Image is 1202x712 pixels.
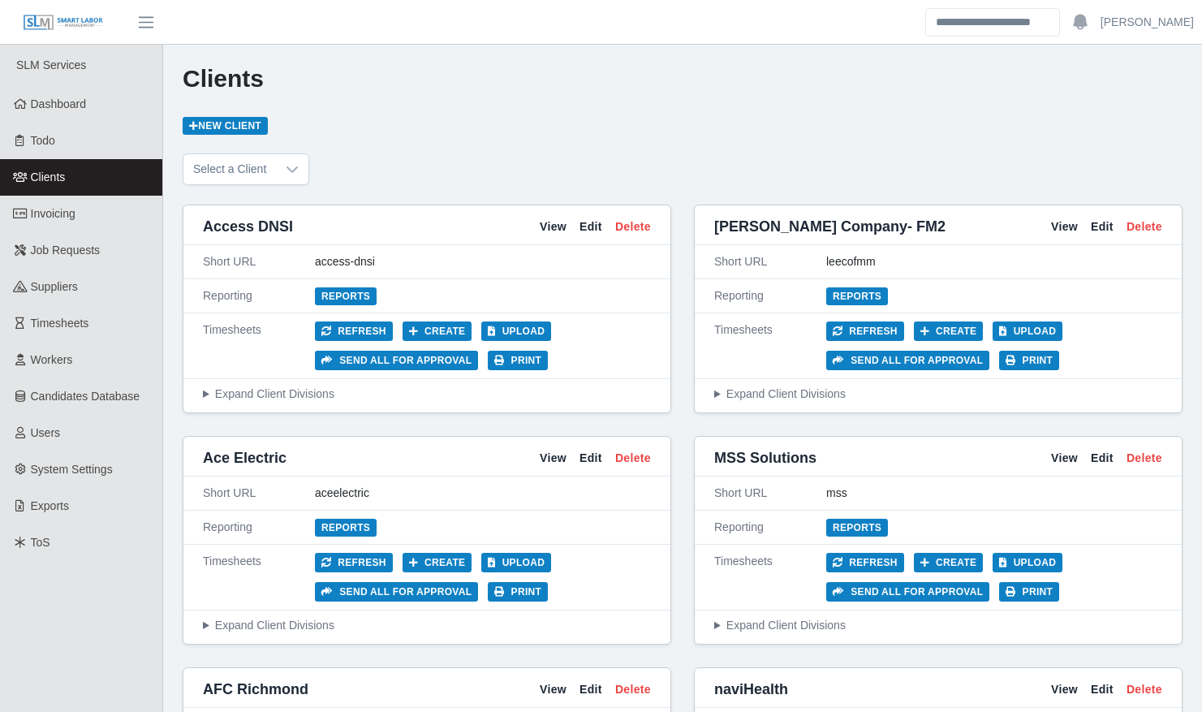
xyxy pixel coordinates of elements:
[579,450,602,467] a: Edit
[315,519,377,537] a: Reports
[203,386,651,403] summary: Expand Client Divisions
[31,170,66,183] span: Clients
[31,353,73,366] span: Workers
[826,519,888,537] a: Reports
[540,681,567,698] a: View
[914,553,984,572] button: Create
[31,244,101,257] span: Job Requests
[203,215,293,238] span: Access DNSI
[925,8,1060,37] input: Search
[31,207,75,220] span: Invoicing
[1101,14,1194,31] a: [PERSON_NAME]
[31,134,55,147] span: Todo
[403,321,472,341] button: Create
[993,553,1062,572] button: Upload
[714,253,826,270] div: Short URL
[714,553,826,602] div: Timesheets
[826,287,888,305] a: Reports
[315,553,393,572] button: Refresh
[1051,218,1078,235] a: View
[31,426,61,439] span: Users
[1127,218,1162,235] a: Delete
[714,215,946,238] span: [PERSON_NAME] Company- FM2
[183,154,276,184] span: Select a Client
[914,321,984,341] button: Create
[1127,450,1162,467] a: Delete
[203,617,651,634] summary: Expand Client Divisions
[315,321,393,341] button: Refresh
[203,253,315,270] div: Short URL
[615,681,651,698] a: Delete
[1127,681,1162,698] a: Delete
[183,64,1183,93] h1: Clients
[1051,681,1078,698] a: View
[23,14,104,32] img: SLM Logo
[16,58,86,71] span: SLM Services
[826,553,904,572] button: Refresh
[31,390,140,403] span: Candidates Database
[826,582,989,602] button: Send all for approval
[826,485,1162,502] div: mss
[315,351,478,370] button: Send all for approval
[315,287,377,305] a: Reports
[615,218,651,235] a: Delete
[540,218,567,235] a: View
[826,351,989,370] button: Send all for approval
[203,447,286,469] span: Ace Electric
[315,582,478,602] button: Send all for approval
[488,582,548,602] button: Print
[31,317,89,330] span: Timesheets
[203,678,308,701] span: AFC Richmond
[714,287,826,304] div: Reporting
[183,117,268,135] a: New Client
[999,351,1059,370] button: Print
[203,287,315,304] div: Reporting
[714,386,1162,403] summary: Expand Client Divisions
[1091,218,1114,235] a: Edit
[315,485,651,502] div: aceelectric
[714,447,816,469] span: MSS Solutions
[1091,450,1114,467] a: Edit
[714,678,788,701] span: naviHealth
[403,553,472,572] button: Create
[714,485,826,502] div: Short URL
[203,553,315,602] div: Timesheets
[826,253,1162,270] div: leecofmm
[579,681,602,698] a: Edit
[993,321,1062,341] button: Upload
[31,280,78,293] span: Suppliers
[540,450,567,467] a: View
[1051,450,1078,467] a: View
[826,321,904,341] button: Refresh
[31,499,69,512] span: Exports
[714,519,826,536] div: Reporting
[31,97,87,110] span: Dashboard
[31,536,50,549] span: ToS
[488,351,548,370] button: Print
[615,450,651,467] a: Delete
[1091,681,1114,698] a: Edit
[203,321,315,370] div: Timesheets
[999,582,1059,602] button: Print
[714,617,1162,634] summary: Expand Client Divisions
[203,485,315,502] div: Short URL
[203,519,315,536] div: Reporting
[481,321,551,341] button: Upload
[481,553,551,572] button: Upload
[714,321,826,370] div: Timesheets
[579,218,602,235] a: Edit
[315,253,651,270] div: access-dnsi
[31,463,113,476] span: System Settings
